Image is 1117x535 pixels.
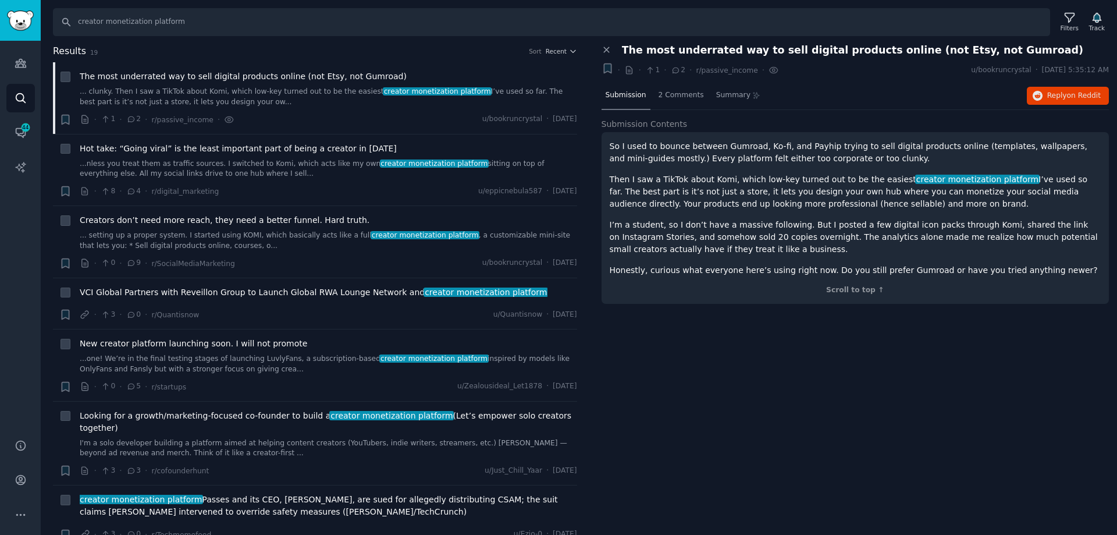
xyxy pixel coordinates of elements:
span: · [119,381,122,393]
span: creator monetization platform [379,355,489,363]
span: · [119,257,122,270]
span: creator monetization platform [371,231,480,239]
span: r/passive_income [696,66,757,75]
span: r/digital_marketing [151,187,219,196]
a: VCI Global Partners with Reveillon Group to Launch Global RWA Lounge Network andcreator monetizat... [80,286,547,299]
span: · [94,465,97,477]
span: u/Quantisnow [493,310,542,320]
span: 2 Comments [659,90,704,101]
span: 9 [126,258,141,268]
span: · [638,64,641,76]
span: creator monetization platform [424,288,548,297]
button: Recent [546,47,577,55]
input: Search Keyword [53,8,1050,36]
button: Replyon Reddit [1027,87,1109,105]
span: · [546,114,549,125]
span: u/bookruncrystal [482,258,542,268]
span: 1 [645,65,660,76]
span: 8 [101,186,115,197]
div: Filters [1061,24,1079,32]
a: creator monetization platformPasses and its CEO, [PERSON_NAME], are sued for allegedly distributi... [80,494,577,518]
span: [DATE] [553,381,577,392]
span: r/Quantisnow [151,311,199,319]
span: The most underrated way to sell digital products online (not Etsy, not Gumroad) [622,44,1084,56]
span: · [119,185,122,197]
span: Summary [716,90,750,101]
span: u/Just_Chill_Yaar [485,466,542,476]
span: · [762,64,764,76]
span: 4 [126,186,141,197]
a: ... clunky. Then I saw a TikTok about Komi, which low-key turned out to be the easiestcreator mon... [80,87,577,107]
span: · [145,465,147,477]
p: Then I saw a TikTok about Komi, which low-key turned out to be the easiest I’ve used so far. The ... [610,173,1101,210]
span: on Reddit [1067,91,1101,100]
span: · [145,309,147,321]
span: 3 [101,310,115,320]
span: u/bookruncrystal [482,114,542,125]
a: The most underrated way to sell digital products online (not Etsy, not Gumroad) [80,70,407,83]
span: r/cofounderhunt [151,467,209,475]
span: · [145,114,147,126]
span: Recent [546,47,567,55]
span: Looking for a growth/marketing-focused co-founder to build a (Let’s empower solo creators together) [80,410,577,434]
span: [DATE] [553,186,577,197]
a: Looking for a growth/marketing-focused co-founder to build acreator monetization platform(Let’s e... [80,410,577,434]
span: · [119,114,122,126]
span: creator monetization platform [383,87,492,95]
span: [DATE] [553,310,577,320]
span: r/startups [151,383,186,391]
a: ...nless you treat them as traffic sources. I switched to Komi, which acts like my owncreator mon... [80,159,577,179]
span: 44 [20,123,31,132]
div: Sort [529,47,542,55]
span: Passes and its CEO, [PERSON_NAME], are sued for allegedly distributing CSAM; the suit claims [PER... [80,494,577,518]
span: r/SocialMediaMarketing [151,260,234,268]
span: [DATE] 5:35:12 AM [1042,65,1109,76]
span: 0 [101,258,115,268]
span: · [94,114,97,126]
span: Reply [1047,91,1101,101]
span: 5 [126,381,141,392]
p: I’m a student, so I don’t have a massive following. But I posted a few digital icon packs through... [610,219,1101,256]
span: 0 [126,310,141,320]
span: · [94,185,97,197]
span: u/bookruncrystal [971,65,1031,76]
span: 2 [126,114,141,125]
span: · [689,64,692,76]
span: 2 [671,65,685,76]
div: Track [1089,24,1105,32]
p: Honestly, curious what everyone here’s using right now. Do you still prefer Gumroad or have you t... [610,264,1101,277]
a: ...one! We’re in the final testing stages of launching LuvlyFans, a subscription-basedcreator mon... [80,354,577,374]
span: 3 [101,466,115,476]
span: · [145,381,147,393]
span: 0 [101,381,115,392]
a: New creator platform launching soon. I will not promote [80,338,307,350]
a: Hot take: “Going viral” is the least important part of being a creator in [DATE] [80,143,397,155]
span: creator monetization platform [915,175,1040,184]
span: · [546,186,549,197]
a: Creators don’t need more reach, they need a better funnel. Hard truth. [80,214,369,226]
span: Submission Contents [602,118,688,130]
a: I'm a solo developer building a platform aimed at helping content creators (YouTubers, indie writ... [80,438,577,459]
p: So I used to bounce between Gumroad, Ko-fi, and Payhip trying to sell digital products online (te... [610,140,1101,165]
span: · [94,381,97,393]
span: u/Zealousideal_Let1878 [457,381,542,392]
span: [DATE] [553,466,577,476]
span: [DATE] [553,258,577,268]
span: · [94,257,97,270]
span: r/passive_income [151,116,213,124]
span: creator monetization platform [79,495,203,504]
img: GummySearch logo [7,10,34,31]
a: ... setting up a proper system. I started using KOMI, which basically acts like a fullcreator mon... [80,231,577,251]
button: Track [1085,10,1109,34]
span: creator monetization platform [329,411,454,420]
span: · [119,309,122,321]
span: · [119,465,122,477]
span: Results [53,44,86,59]
span: · [546,466,549,476]
span: · [664,64,666,76]
span: [DATE] [553,114,577,125]
span: · [546,310,549,320]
